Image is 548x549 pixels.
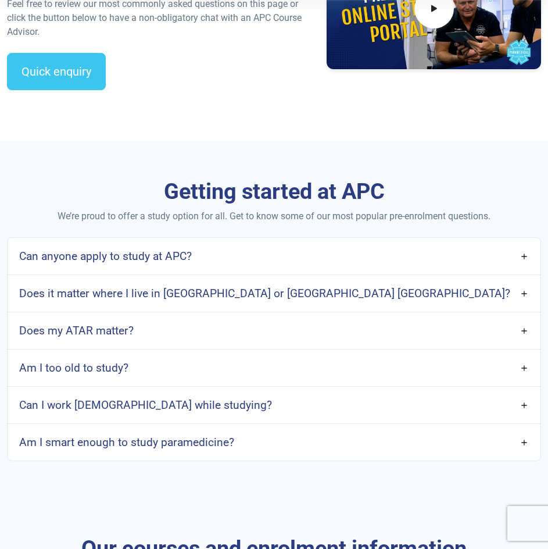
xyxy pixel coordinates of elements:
a: Quick enquiry [7,53,106,90]
h4: Does my ATAR matter? [19,324,134,337]
a: Does it matter where I live in [GEOGRAPHIC_DATA] or [GEOGRAPHIC_DATA] [GEOGRAPHIC_DATA]? [8,280,540,307]
a: Am I too old to study? [8,354,540,382]
h3: Getting started at APC [7,179,541,205]
a: Can anyone apply to study at APC? [8,243,540,270]
a: Can I work [DEMOGRAPHIC_DATA] while studying? [8,391,540,419]
h4: Can anyone apply to study at APC? [19,249,192,263]
h4: Does it matter where I live in [GEOGRAPHIC_DATA] or [GEOGRAPHIC_DATA] [GEOGRAPHIC_DATA]? [19,287,510,300]
a: Does my ATAR matter? [8,317,540,344]
h4: Am I smart enough to study paramedicine? [19,436,234,449]
p: We’re proud to offer a study option for all. Get to know some of our most popular pre-enrolment q... [7,209,541,223]
a: Am I smart enough to study paramedicine? [8,429,540,456]
h4: Can I work [DEMOGRAPHIC_DATA] while studying? [19,398,272,412]
h4: Am I too old to study? [19,361,128,375]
